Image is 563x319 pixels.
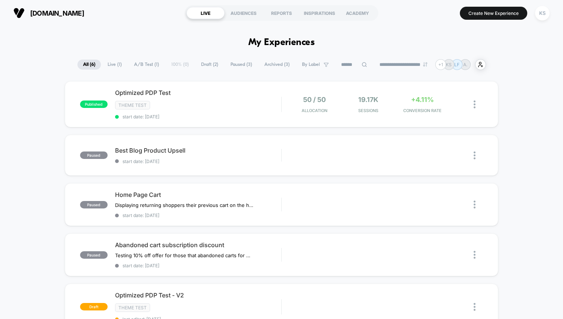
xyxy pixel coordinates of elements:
span: start date: [DATE] [115,213,281,218]
span: Home Page Cart [115,191,281,198]
img: end [423,62,427,67]
span: Sessions [343,108,394,113]
span: Abandoned cart subscription discount [115,241,281,249]
span: paused [80,251,108,259]
div: + 1 [435,59,446,70]
img: close [474,251,475,259]
span: Live ( 1 ) [102,60,127,70]
div: REPORTS [263,7,300,19]
span: 19.17k [358,96,378,103]
span: start date: [DATE] [115,114,281,119]
span: Optimized PDP Test - V2 [115,291,281,299]
span: Optimized PDP Test [115,89,281,96]
span: Testing 10% off offer for those that abandoned carts for melts subscription. [115,252,253,258]
div: KS [535,6,550,20]
span: start date: [DATE] [115,159,281,164]
div: AUDIENCES [225,7,263,19]
span: Theme Test [115,303,150,312]
span: Theme Test [115,101,150,109]
span: start date: [DATE] [115,263,281,268]
span: All ( 6 ) [77,60,101,70]
div: INSPIRATIONS [300,7,338,19]
h1: My Experiences [248,37,315,48]
img: Visually logo [13,7,25,19]
img: close [474,201,475,208]
button: Create New Experience [460,7,527,20]
img: close [474,303,475,311]
span: paused [80,201,108,208]
p: A. [463,62,467,67]
button: KS [533,6,552,21]
span: CONVERSION RATE [397,108,448,113]
div: LIVE [187,7,225,19]
p: KS [446,62,452,67]
span: Allocation [302,108,327,113]
span: paused [80,151,108,159]
span: Displaying returning shoppers their previous cart on the home page [115,202,253,208]
span: A/B Test ( 1 ) [128,60,165,70]
p: LF [454,62,459,67]
span: [DOMAIN_NAME] [30,9,84,17]
span: +4.11% [411,96,434,103]
img: close [474,101,475,108]
span: Draft ( 2 ) [195,60,224,70]
span: Archived ( 3 ) [259,60,295,70]
span: draft [80,303,108,310]
span: Best Blog Product Upsell [115,147,281,154]
div: ACADEMY [338,7,376,19]
span: By Label [302,62,320,67]
img: close [474,151,475,159]
span: published [80,101,108,108]
button: [DOMAIN_NAME] [11,7,86,19]
span: 50 / 50 [303,96,326,103]
span: Paused ( 3 ) [225,60,258,70]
